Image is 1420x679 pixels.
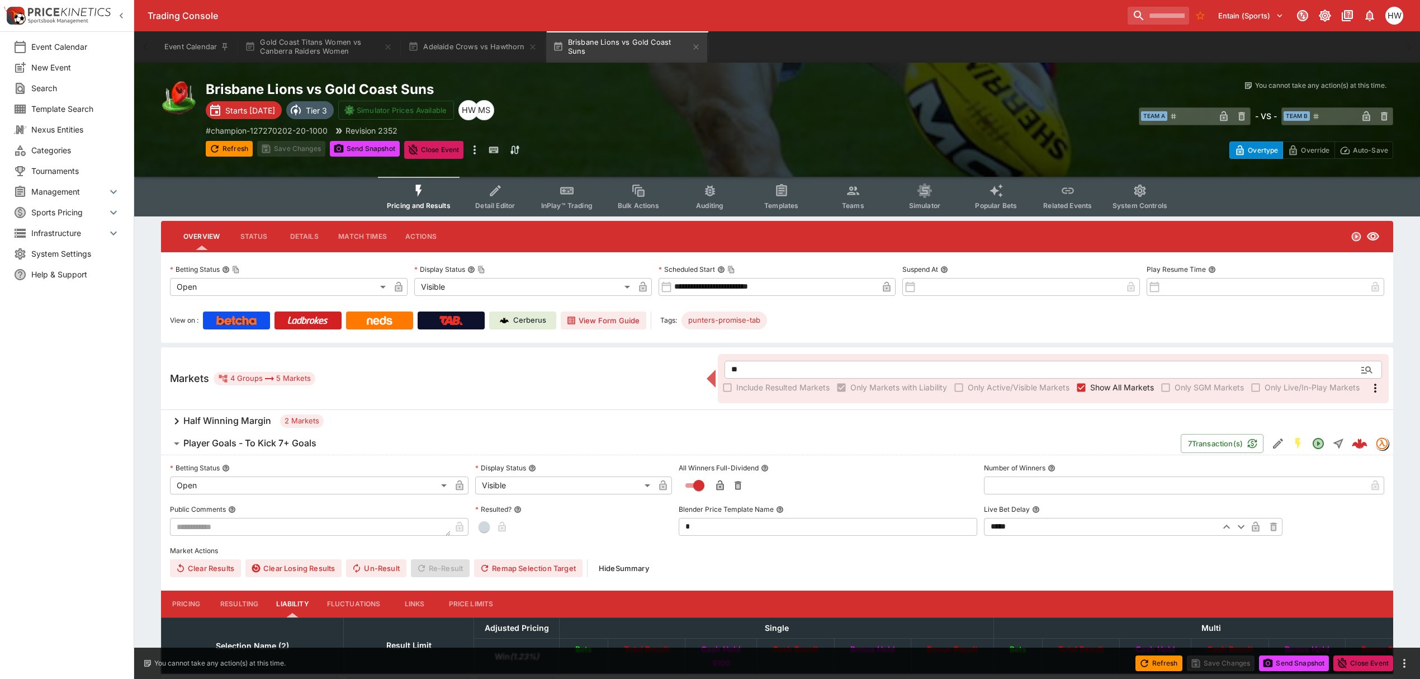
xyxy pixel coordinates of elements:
img: Neds [367,316,392,325]
button: Resulted? [514,506,522,513]
p: Starts [DATE] [225,105,275,116]
p: Override [1301,144,1329,156]
p: Public Comments [170,504,226,514]
p: Number of Winners [984,463,1045,473]
span: InPlay™ Trading [541,201,593,210]
button: Notifications [1360,6,1380,26]
h2: Copy To Clipboard [206,81,799,98]
button: Overview [174,223,229,250]
span: punters-promise-tab [681,315,767,326]
button: Actions [396,223,446,250]
span: Infrastructure [31,227,107,239]
span: Event Calendar [31,41,120,53]
button: Documentation [1337,6,1357,26]
input: search [1128,7,1189,25]
button: Event Calendar [158,31,236,63]
span: Tournaments [31,165,120,177]
button: Edit Detail [1268,433,1288,454]
button: Clear Losing Results [245,559,342,577]
span: Bonus Hold [838,643,907,656]
p: Resulted? [475,504,512,514]
p: Display Status [414,265,465,274]
span: Simulator [909,201,940,210]
button: more [468,141,481,159]
p: Blender Price Template Name [679,504,774,514]
button: Adelaide Crows vs Hawthorn [401,31,543,63]
button: Un-Result [346,559,406,577]
h5: Markets [170,372,209,385]
div: Start From [1229,142,1393,159]
span: Bulk Actions [618,201,659,210]
button: Close Event [404,141,464,159]
button: Straight [1328,433,1348,454]
span: New Event [31,62,120,73]
button: more [1398,657,1411,670]
button: Scheduled StartCopy To Clipboard [717,266,725,274]
p: Tier 3 [306,105,327,116]
p: Auto-Save [1353,144,1388,156]
a: 6dbf579b-0575-43c7-a363-c4efb9f79c46 [1348,432,1371,455]
button: Details [279,223,329,250]
p: All Winners Full-Dividend [679,463,759,473]
svg: More [1369,381,1382,395]
div: Matthew Scott [474,100,494,120]
span: Popular Bets [975,201,1017,210]
svg: Open [1312,437,1325,450]
p: Copy To Clipboard [206,125,328,136]
span: Sports Pricing [31,206,107,218]
button: Connected to PK [1293,6,1313,26]
button: Toggle light/dark mode [1315,6,1335,26]
button: Resulting [211,591,267,617]
div: Harry Walker [458,100,479,120]
button: Remap Selection Target [474,559,583,577]
button: Pricing [161,591,211,617]
span: Search [31,82,120,94]
button: View Form Guide [561,312,646,329]
button: Betting StatusCopy To Clipboard [222,266,230,274]
button: Copy To Clipboard [477,266,485,274]
button: SGM Enabled [1288,433,1308,454]
label: View on : [170,312,198,329]
button: Player Goals - To Kick 7+ Goals [161,432,1181,455]
span: Related Events [1043,201,1092,210]
span: Selection Name (2) [203,639,301,653]
img: PriceKinetics [28,8,111,16]
span: Bonus Result [915,643,990,656]
span: Help & Support [31,268,120,280]
span: System Controls [1113,201,1167,210]
span: Bonus Hold [1272,643,1342,656]
button: Refresh [206,141,253,157]
span: Teams [842,201,864,210]
button: Open [1357,360,1377,380]
button: All Winners Full-Dividend [761,464,769,472]
span: Only Markets with Liability [850,381,947,393]
button: Clear Results [170,559,241,577]
img: Cerberus [500,316,509,325]
label: Tags: [660,312,677,329]
span: Total Result [612,643,681,656]
p: Play Resume Time [1147,265,1206,274]
span: Pricing and Results [387,201,451,210]
span: Bets [997,643,1039,656]
label: Market Actions [170,543,1384,559]
span: Template Search [31,103,120,115]
p: You cannot take any action(s) at this time. [154,658,286,668]
span: Only SGM Markets [1175,381,1244,393]
img: PriceKinetics Logo [3,4,26,27]
div: Visible [475,477,654,494]
span: Show All Markets [1090,381,1154,393]
p: Cerberus [513,315,546,326]
th: Single [560,617,994,638]
button: Display Status [528,464,536,472]
p: Suspend At [902,265,938,274]
button: Price Limits [440,591,503,617]
img: australian_rules.png [161,81,197,116]
button: Refresh [1135,656,1182,671]
div: Harrison Walker [1385,7,1403,25]
span: Detail Editor [475,201,515,210]
button: Brisbane Lions vs Gold Coast Suns [546,31,707,63]
button: Auto-Save [1334,142,1393,159]
button: Override [1282,142,1334,159]
button: No Bookmarks [1191,7,1209,25]
span: Categories [31,144,120,156]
